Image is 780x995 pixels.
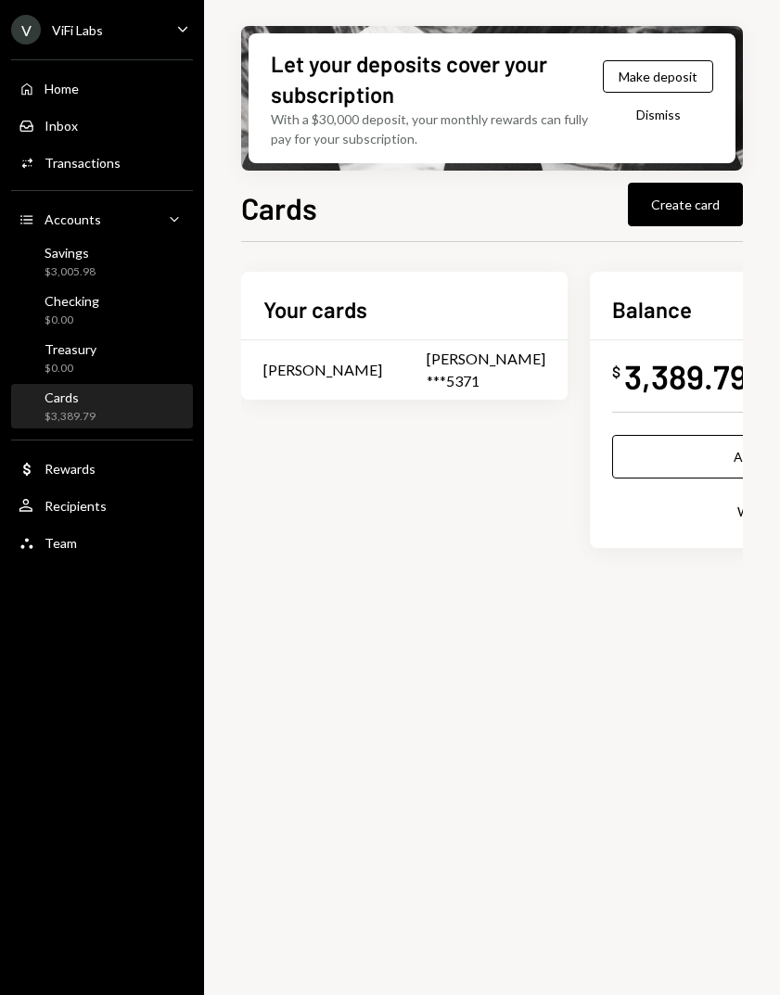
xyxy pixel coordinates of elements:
[11,202,193,236] a: Accounts
[45,361,96,376] div: $0.00
[45,211,101,227] div: Accounts
[11,384,193,428] a: Cards$3,389.79
[45,245,96,261] div: Savings
[624,355,748,397] div: 3,389.79
[612,363,620,381] div: $
[45,341,96,357] div: Treasury
[271,48,588,109] div: Let your deposits cover your subscription
[603,60,713,93] button: Make deposit
[11,452,193,485] a: Rewards
[45,313,99,328] div: $0.00
[11,239,193,284] a: Savings$3,005.98
[11,146,193,179] a: Transactions
[241,189,317,226] h1: Cards
[45,498,107,514] div: Recipients
[45,409,96,425] div: $3,389.79
[427,348,545,392] div: [PERSON_NAME] ***5371
[45,155,121,171] div: Transactions
[52,22,103,38] div: ViFi Labs
[628,183,743,226] button: Create card
[613,93,704,136] button: Dismiss
[11,71,193,105] a: Home
[263,359,382,381] div: [PERSON_NAME]
[11,526,193,559] a: Team
[612,294,692,325] h2: Balance
[45,535,77,551] div: Team
[11,108,193,142] a: Inbox
[45,293,99,309] div: Checking
[11,336,193,380] a: Treasury$0.00
[45,118,78,134] div: Inbox
[11,287,193,332] a: Checking$0.00
[11,489,193,522] a: Recipients
[11,15,41,45] div: V
[45,81,79,96] div: Home
[45,389,96,405] div: Cards
[263,294,367,325] h2: Your cards
[271,109,603,148] div: With a $30,000 deposit, your monthly rewards can fully pay for your subscription.
[45,264,96,280] div: $3,005.98
[45,461,96,477] div: Rewards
